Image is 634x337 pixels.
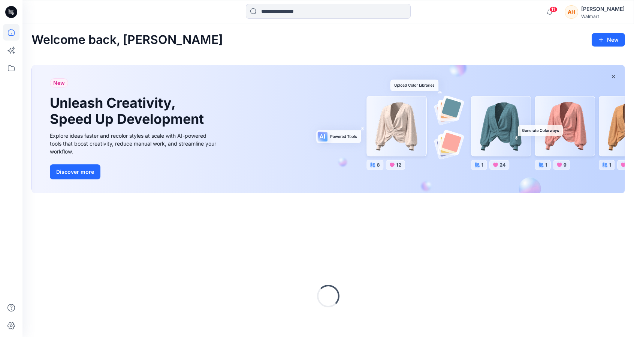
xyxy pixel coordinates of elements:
[53,78,65,87] span: New
[50,132,218,155] div: Explore ideas faster and recolor styles at scale with AI-powered tools that boost creativity, red...
[581,14,625,19] div: Walmart
[581,5,625,14] div: [PERSON_NAME]
[50,95,207,127] h1: Unleash Creativity, Speed Up Development
[50,164,218,179] a: Discover more
[592,33,625,47] button: New
[549,6,558,12] span: 11
[50,164,100,179] button: Discover more
[565,5,578,19] div: AH
[31,33,223,47] h2: Welcome back, [PERSON_NAME]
